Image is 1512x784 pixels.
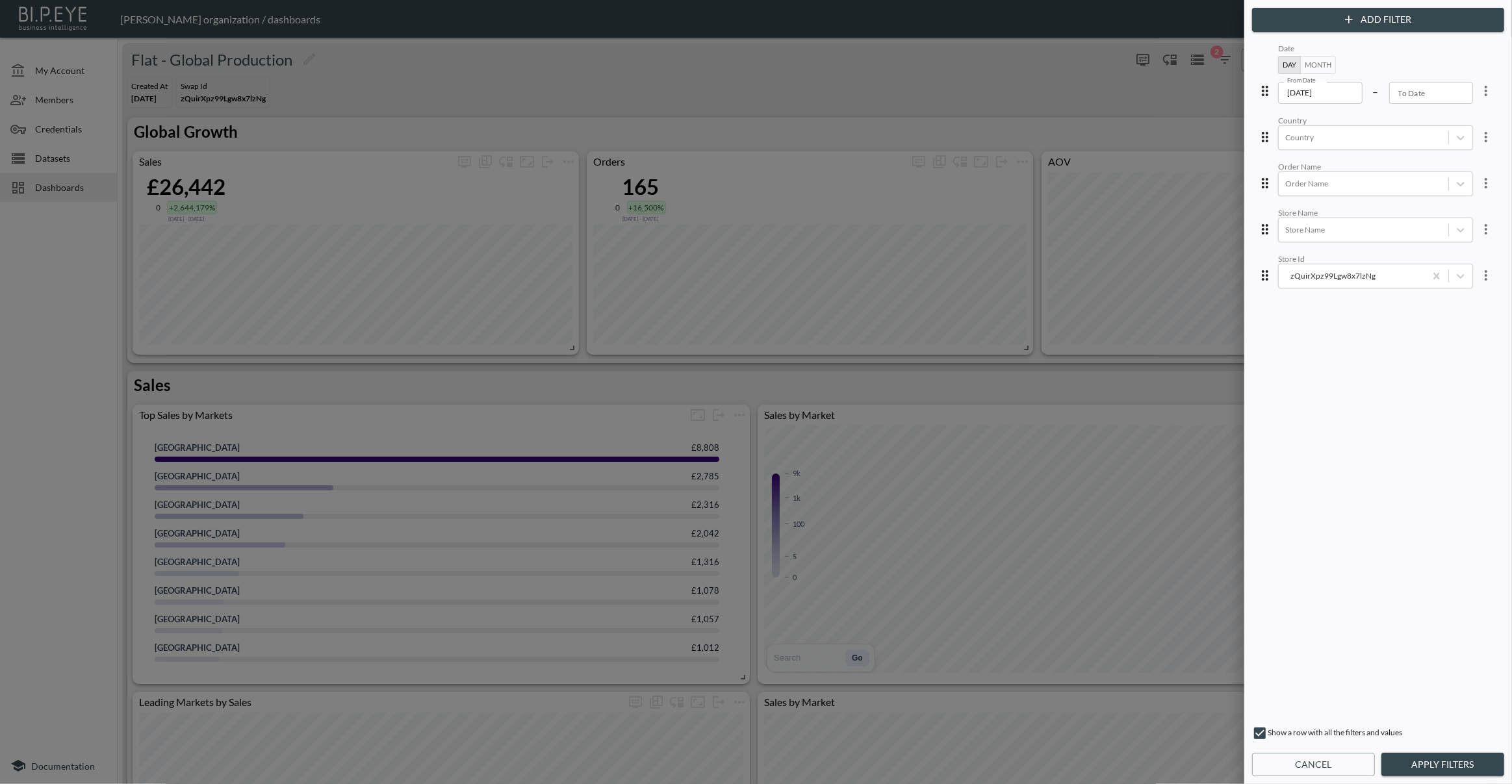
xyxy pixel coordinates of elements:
button: more [1473,216,1499,242]
div: zQuirXpz99Lgw8x7lzNg [1285,268,1418,283]
div: 2025-03-01 [1278,44,1499,104]
input: YYYY-MM-DD [1389,82,1474,104]
input: YYYY-MM-DD [1278,82,1363,104]
div: Store Id [1278,254,1473,264]
button: more [1473,78,1499,104]
label: From Date [1287,76,1316,84]
div: Store Name [1278,208,1473,218]
button: more [1473,170,1499,196]
button: more [1473,124,1499,150]
div: Date [1278,44,1473,56]
button: Cancel [1252,753,1375,777]
p: – [1373,84,1379,99]
button: Apply Filters [1381,753,1504,777]
button: more [1473,262,1499,288]
button: Month [1300,56,1336,74]
div: Show a row with all the filters and values [1252,726,1504,746]
div: Order Name [1278,162,1473,171]
div: Country [1278,116,1473,125]
button: Day [1278,56,1301,74]
div: zQuirXpz99Lgw8x7lzNg [1278,254,1499,288]
button: Add Filter [1252,8,1504,32]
